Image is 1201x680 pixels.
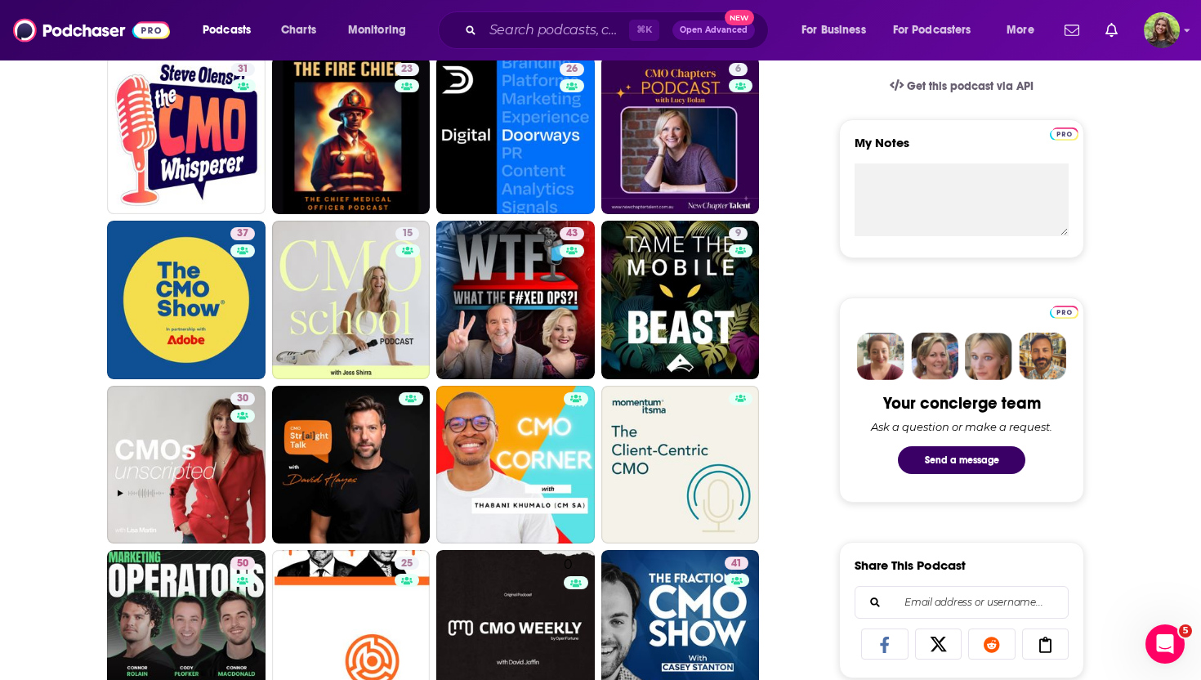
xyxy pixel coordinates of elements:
span: 43 [566,226,578,242]
span: 6 [735,61,741,78]
a: 9 [601,221,760,379]
button: open menu [191,17,272,43]
a: Share on X/Twitter [915,629,962,660]
img: User Profile [1144,12,1180,48]
span: 9 [735,226,741,242]
div: Ask a question or make a request. [871,420,1052,433]
a: Copy Link [1022,629,1069,660]
a: 26 [560,63,584,76]
a: 6 [729,63,748,76]
span: Podcasts [203,19,251,42]
a: 41 [725,557,748,570]
a: 25 [395,557,419,570]
input: Email address or username... [868,587,1055,618]
span: For Podcasters [893,19,971,42]
button: Show profile menu [1144,12,1180,48]
a: 23 [272,56,431,215]
button: open menu [790,17,886,43]
label: My Notes [855,135,1069,163]
span: New [725,10,754,25]
a: Charts [270,17,326,43]
span: 31 [238,61,248,78]
button: Open AdvancedNew [672,20,755,40]
a: 30 [107,386,266,544]
span: For Business [801,19,866,42]
img: Podchaser Pro [1050,306,1078,319]
img: Podchaser Pro [1050,127,1078,141]
iframe: Intercom live chat [1145,624,1185,664]
span: 41 [731,556,742,572]
a: 37 [107,221,266,379]
button: open menu [882,17,995,43]
span: 37 [237,226,248,242]
a: 31 [231,63,255,76]
a: 15 [272,221,431,379]
span: Monitoring [348,19,406,42]
a: Get this podcast via API [877,66,1047,106]
span: 30 [237,391,248,407]
button: Send a message [898,446,1025,474]
a: Show notifications dropdown [1058,16,1086,44]
span: 25 [401,556,413,572]
a: 6 [601,56,760,215]
button: open menu [337,17,427,43]
a: Pro website [1050,303,1078,319]
span: 5 [1179,624,1192,637]
a: 37 [230,227,255,240]
input: Search podcasts, credits, & more... [483,17,629,43]
a: 50 [230,557,255,570]
span: 50 [237,556,248,572]
img: Jules Profile [965,333,1012,380]
a: 9 [729,227,748,240]
button: open menu [995,17,1055,43]
a: 43 [436,221,595,379]
img: Sydney Profile [857,333,904,380]
span: Charts [281,19,316,42]
a: Pro website [1050,125,1078,141]
a: Share on Facebook [861,629,909,660]
a: 15 [395,227,419,240]
span: 15 [402,226,413,242]
h3: Share This Podcast [855,557,966,573]
span: 23 [401,61,413,78]
a: 26 [436,56,595,215]
div: Your concierge team [883,393,1041,414]
span: Open Advanced [680,26,748,34]
span: Logged in as reagan34226 [1144,12,1180,48]
a: 43 [560,227,584,240]
div: Search podcasts, credits, & more... [453,11,784,49]
span: ⌘ K [629,20,659,41]
img: Jon Profile [1019,333,1066,380]
a: 30 [230,392,255,405]
span: Get this podcast via API [907,79,1034,93]
img: Barbara Profile [911,333,958,380]
span: 26 [566,61,578,78]
span: More [1007,19,1034,42]
a: 31 [107,56,266,215]
a: Show notifications dropdown [1099,16,1124,44]
a: 23 [395,63,419,76]
a: Share on Reddit [968,629,1016,660]
div: Search followers [855,586,1069,619]
img: Podchaser - Follow, Share and Rate Podcasts [13,15,170,46]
